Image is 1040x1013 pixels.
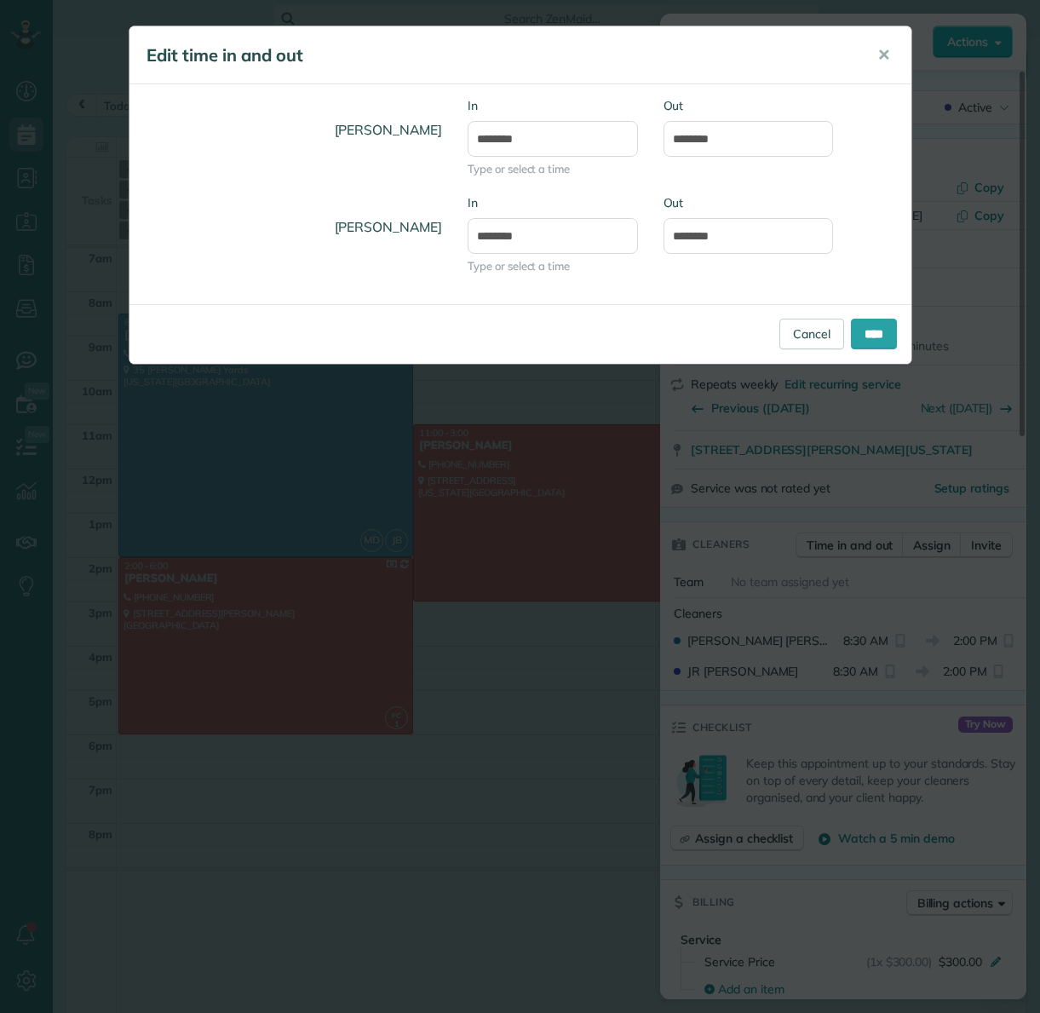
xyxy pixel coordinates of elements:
[664,97,834,114] label: Out
[779,319,844,349] a: Cancel
[664,194,834,211] label: Out
[468,258,638,274] span: Type or select a time
[468,194,638,211] label: In
[877,45,890,65] span: ✕
[468,97,638,114] label: In
[142,106,443,154] h4: [PERSON_NAME]
[142,203,443,251] h4: [PERSON_NAME]
[147,43,853,67] h5: Edit time in and out
[468,161,638,177] span: Type or select a time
